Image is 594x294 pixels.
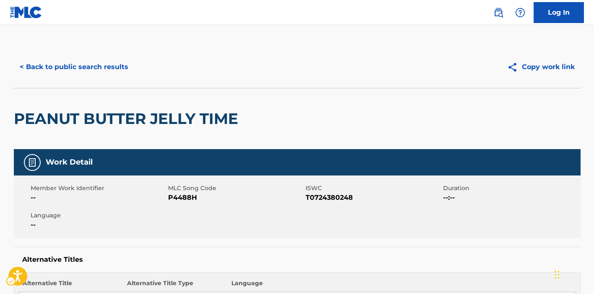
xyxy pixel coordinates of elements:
img: MLC Logo [10,6,42,18]
a: Log In [534,2,584,23]
th: Language [227,279,576,292]
span: ISWC [306,184,441,193]
span: Member Work Identifier [31,184,166,193]
h5: Alternative Titles [22,255,572,264]
img: search [493,8,503,18]
span: Language [31,211,166,220]
h2: PEANUT BUTTER JELLY TIME [14,109,242,128]
span: -- [31,220,166,230]
img: help [515,8,525,18]
span: --:-- [443,193,578,203]
span: P4488H [168,193,303,203]
span: MLC Song Code [168,184,303,193]
img: Work Detail [27,157,37,168]
th: Alternative Title [18,279,123,292]
button: Copy work link [501,57,581,77]
div: Drag [555,262,560,287]
img: Copy work link [507,62,522,72]
span: -- [31,193,166,203]
iframe: Hubspot Iframe [552,254,594,294]
span: Duration [443,184,578,193]
span: T0724380248 [306,193,441,203]
button: < Back to public search results [14,57,134,77]
th: Alternative Title Type [123,279,227,292]
div: Chat Widget [552,254,594,294]
h5: Work Detail [46,157,93,167]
